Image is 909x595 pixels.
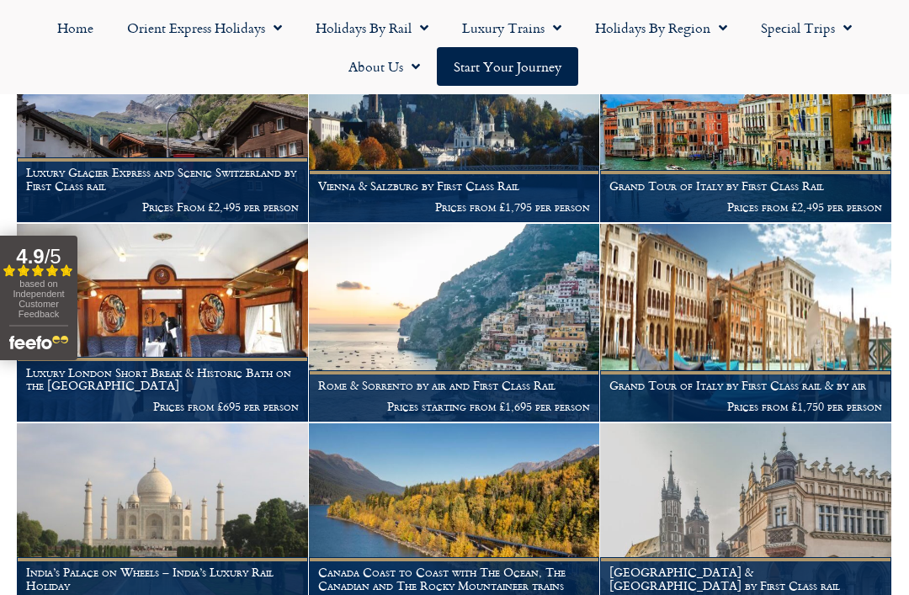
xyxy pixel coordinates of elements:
[309,224,601,423] a: Rome & Sorrento by air and First Class Rail Prices starting from £1,695 per person
[26,366,299,393] h1: Luxury London Short Break & Historic Bath on the [GEOGRAPHIC_DATA]
[600,24,892,223] a: Grand Tour of Italy by First Class Rail Prices from £2,495 per person
[110,8,299,47] a: Orient Express Holidays
[318,566,591,592] h1: Canada Coast to Coast with The Ocean, The Canadian and The Rocky Mountaineer trains
[318,179,591,193] h1: Vienna & Salzburg by First Class Rail
[26,566,299,592] h1: India’s Palace on Wheels – India’s Luxury Rail Holiday
[609,566,882,592] h1: [GEOGRAPHIC_DATA] & [GEOGRAPHIC_DATA] by First Class rail
[609,400,882,413] p: Prices from £1,750 per person
[437,47,578,86] a: Start your Journey
[299,8,445,47] a: Holidays by Rail
[17,224,309,423] a: Luxury London Short Break & Historic Bath on the [GEOGRAPHIC_DATA] Prices from £695 per person
[578,8,744,47] a: Holidays by Region
[26,166,299,193] h1: Luxury Glacier Express and Scenic Switzerland by First Class rail
[600,224,891,422] img: Thinking of a rail holiday to Venice
[445,8,578,47] a: Luxury Trains
[318,400,591,413] p: Prices starting from £1,695 per person
[17,24,309,223] a: Luxury Glacier Express and Scenic Switzerland by First Class rail Prices From £2,495 per person
[744,8,869,47] a: Special Trips
[609,179,882,193] h1: Grand Tour of Italy by First Class Rail
[318,200,591,214] p: Prices from £1,795 per person
[600,224,892,423] a: Grand Tour of Italy by First Class rail & by air Prices from £1,750 per person
[309,24,601,223] a: Vienna & Salzburg by First Class Rail Prices from £1,795 per person
[332,47,437,86] a: About Us
[26,400,299,413] p: Prices from £695 per person
[318,379,591,392] h1: Rome & Sorrento by air and First Class Rail
[8,8,901,86] nav: Menu
[26,200,299,214] p: Prices From £2,495 per person
[609,200,882,214] p: Prices from £2,495 per person
[609,379,882,392] h1: Grand Tour of Italy by First Class rail & by air
[40,8,110,47] a: Home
